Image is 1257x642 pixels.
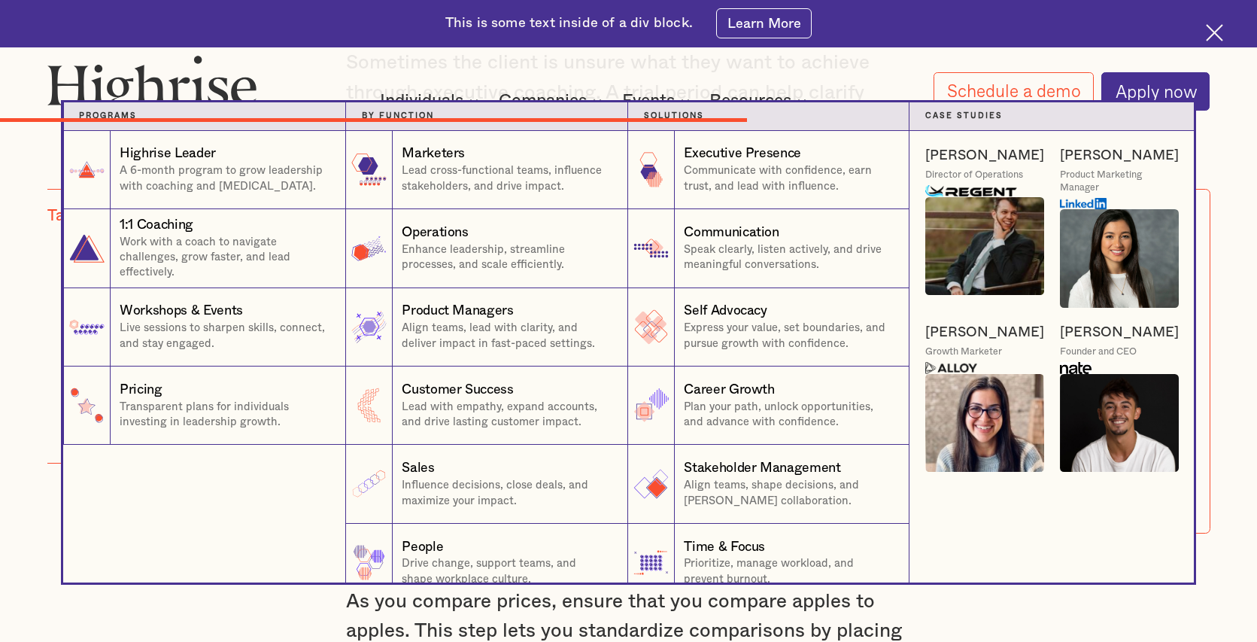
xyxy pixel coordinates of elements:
[63,367,345,445] a: PricingTransparent plans for individuals investing in leadership growth.
[63,131,345,209] a: Highrise LeaderA 6-month program to grow leadership with coaching and [MEDICAL_DATA].
[499,92,587,110] div: Companies
[1060,147,1179,165] a: [PERSON_NAME]
[345,445,627,523] a: SalesInfluence decisions, close deals, and maximize your impact.
[345,524,627,602] a: PeopleDrive change, support teams, and shape workplace culture.
[402,224,468,242] div: Operations
[445,14,693,33] div: This is some text inside of a div block.
[345,131,627,209] a: MarketersLead cross-functional teams, influence stakeholders, and drive impact.
[925,112,1003,120] strong: Case Studies
[684,478,893,509] p: Align teams, shape decisions, and [PERSON_NAME] collaboration.
[925,169,1023,181] div: Director of Operations
[79,112,137,120] strong: Programs
[684,400,893,431] p: Plan your path, unlock opportunities, and advance with confidence.
[627,131,909,209] a: Executive PresenceCommunicate with confidence, earn trust, and lead with influence.
[1060,324,1179,342] a: [PERSON_NAME]
[63,288,345,367] a: Workshops & EventsLive sessions to sharpen skills, connect, and stay engaged.
[345,209,627,288] a: OperationsEnhance leadership, streamline processes, and scale efficiently.
[684,302,767,321] div: Self Advocacy
[684,163,893,194] p: Communicate with confidence, earn trust, and lead with influence.
[345,288,627,367] a: Product ManagersAlign teams, lead with clarity, and deliver impact in fast-paced settings.
[402,302,513,321] div: Product Managers
[622,92,694,110] div: Events
[709,92,811,110] div: Resources
[627,445,909,523] a: Stakeholder ManagementAlign teams, shape decisions, and [PERSON_NAME] collaboration.
[925,147,1044,165] a: [PERSON_NAME]
[120,216,193,235] div: 1:1 Coaching
[499,92,606,110] div: Companies
[644,112,704,120] strong: Solutions
[380,92,483,110] div: Individuals
[120,381,162,400] div: Pricing
[402,459,434,478] div: Sales
[402,321,612,351] p: Align teams, lead with clarity, and deliver impact in fast-paced settings.
[120,235,329,281] p: Work with a coach to navigate challenges, grow faster, and lead effectively.
[716,8,812,38] a: Learn More
[627,288,909,367] a: Self AdvocacyExpress your value, set boundaries, and pursue growth with confidence.
[120,321,329,351] p: Live sessions to sharpen skills, connect, and stay engaged.
[934,72,1094,110] a: Schedule a demo
[402,400,612,431] p: Lead with empathy, expand accounts, and drive lasting customer impact.
[622,92,675,110] div: Events
[345,367,627,445] a: Customer SuccessLead with empathy, expand accounts, and drive lasting customer impact.
[402,478,612,509] p: Influence decisions, close deals, and maximize your impact.
[684,145,801,163] div: Executive Presence
[402,556,612,587] p: Drive change, support teams, and shape workplace culture.
[402,163,612,194] p: Lead cross-functional teams, influence stakeholders, and drive impact.
[684,381,774,400] div: Career Growth
[1101,72,1210,111] a: Apply now
[627,524,909,602] a: Time & FocusPrioritize, manage workload, and prevent burnout.
[684,556,893,587] p: Prioritize, manage workload, and prevent burnout.
[120,400,329,431] p: Transparent plans for individuals investing in leadership growth.
[925,324,1044,342] a: [PERSON_NAME]
[380,92,463,110] div: Individuals
[627,367,909,445] a: Career GrowthPlan your path, unlock opportunities, and advance with confidence.
[1206,24,1223,41] img: Cross icon
[684,224,779,242] div: Communication
[362,112,434,120] strong: by function
[684,538,765,557] div: Time & Focus
[63,209,345,288] a: 1:1 CoachingWork with a coach to navigate challenges, grow faster, and lead effectively.
[402,145,465,163] div: Marketers
[925,345,1002,358] div: Growth Marketer
[402,242,612,273] p: Enhance leadership, streamline processes, and scale efficiently.
[47,55,257,118] img: Highrise logo
[684,321,893,351] p: Express your value, set boundaries, and pursue growth with confidence.
[684,459,840,478] div: Stakeholder Management
[120,163,329,194] p: A 6-month program to grow leadership with coaching and [MEDICAL_DATA].
[402,538,443,557] div: People
[1060,345,1137,358] div: Founder and CEO
[709,92,791,110] div: Resources
[684,242,893,273] p: Speak clearly, listen actively, and drive meaningful conversations.
[120,145,216,163] div: Highrise Leader
[627,209,909,288] a: CommunicationSpeak clearly, listen actively, and drive meaningful conversations.
[1060,169,1179,193] div: Product Marketing Manager
[402,381,513,400] div: Customer Success
[120,302,243,321] div: Workshops & Events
